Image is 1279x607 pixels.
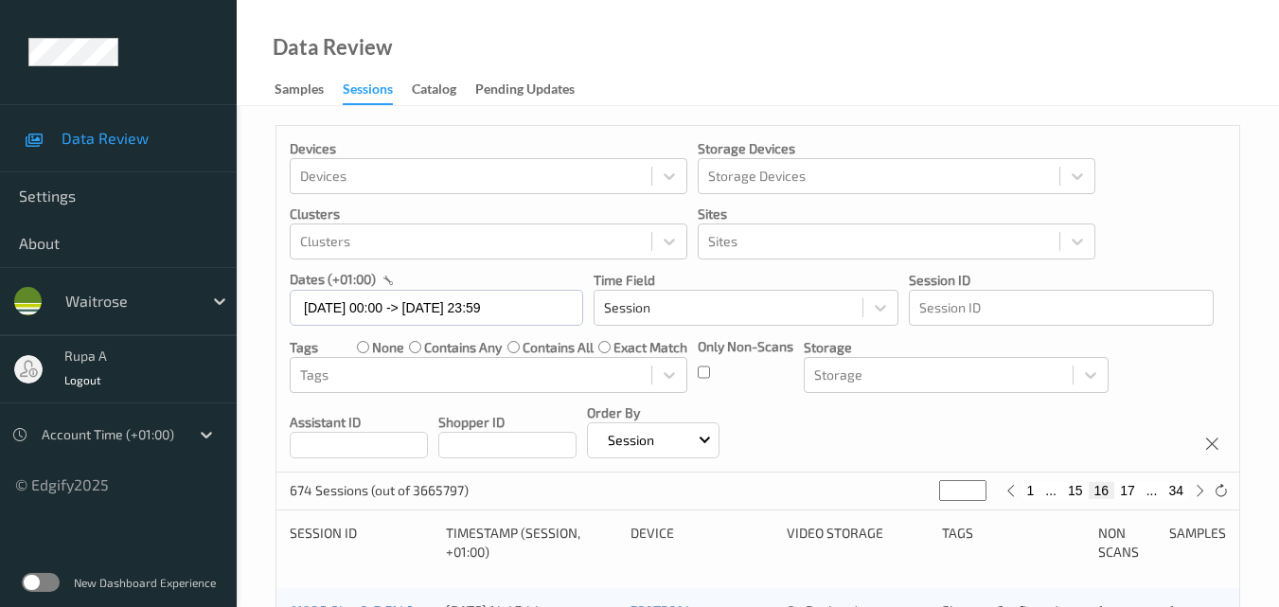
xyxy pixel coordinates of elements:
[290,338,318,357] p: Tags
[343,80,393,105] div: Sessions
[412,80,456,103] div: Catalog
[1141,482,1164,499] button: ...
[343,77,412,105] a: Sessions
[804,338,1109,357] p: Storage
[290,139,687,158] p: Devices
[290,413,428,432] p: Assistant ID
[942,524,1085,562] div: Tags
[523,338,594,357] label: contains all
[698,205,1095,223] p: Sites
[587,403,719,422] p: Order By
[698,139,1095,158] p: Storage Devices
[594,271,898,290] p: Time Field
[631,524,773,562] div: Device
[1114,482,1141,499] button: 17
[1163,482,1189,499] button: 34
[290,481,469,500] p: 674 Sessions (out of 3665797)
[1062,482,1089,499] button: 15
[273,38,392,57] div: Data Review
[698,337,793,356] p: Only Non-Scans
[290,270,376,289] p: dates (+01:00)
[909,271,1214,290] p: Session ID
[290,205,687,223] p: Clusters
[601,431,661,450] p: Session
[1039,482,1062,499] button: ...
[1098,524,1155,562] div: Non Scans
[275,77,343,103] a: Samples
[613,338,687,357] label: exact match
[1089,482,1115,499] button: 16
[475,80,575,103] div: Pending Updates
[412,77,475,103] a: Catalog
[372,338,404,357] label: none
[475,77,594,103] a: Pending Updates
[787,524,930,562] div: Video Storage
[1021,482,1040,499] button: 1
[424,338,502,357] label: contains any
[438,413,577,432] p: Shopper ID
[1169,524,1226,562] div: Samples
[275,80,324,103] div: Samples
[290,524,433,562] div: Session ID
[446,524,617,562] div: Timestamp (Session, +01:00)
